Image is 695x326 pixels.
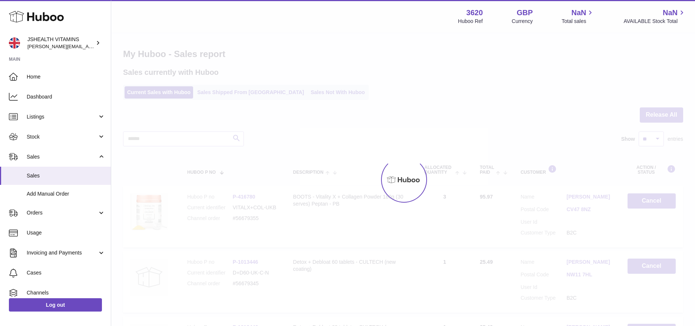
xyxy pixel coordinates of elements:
[27,209,97,216] span: Orders
[571,8,586,18] span: NaN
[27,172,105,179] span: Sales
[27,113,97,120] span: Listings
[27,73,105,80] span: Home
[663,8,678,18] span: NaN
[27,229,105,236] span: Usage
[27,190,105,197] span: Add Manual Order
[512,18,533,25] div: Currency
[27,249,97,256] span: Invoicing and Payments
[9,298,102,312] a: Log out
[623,8,686,25] a: NaN AVAILABLE Stock Total
[9,37,20,49] img: francesca@jshealthvitamins.com
[27,133,97,140] span: Stock
[517,8,533,18] strong: GBP
[466,8,483,18] strong: 3620
[562,8,595,25] a: NaN Total sales
[27,93,105,100] span: Dashboard
[27,43,149,49] span: [PERSON_NAME][EMAIL_ADDRESS][DOMAIN_NAME]
[27,289,105,296] span: Channels
[27,153,97,160] span: Sales
[458,18,483,25] div: Huboo Ref
[623,18,686,25] span: AVAILABLE Stock Total
[562,18,595,25] span: Total sales
[27,36,94,50] div: JSHEALTH VITAMINS
[27,269,105,276] span: Cases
